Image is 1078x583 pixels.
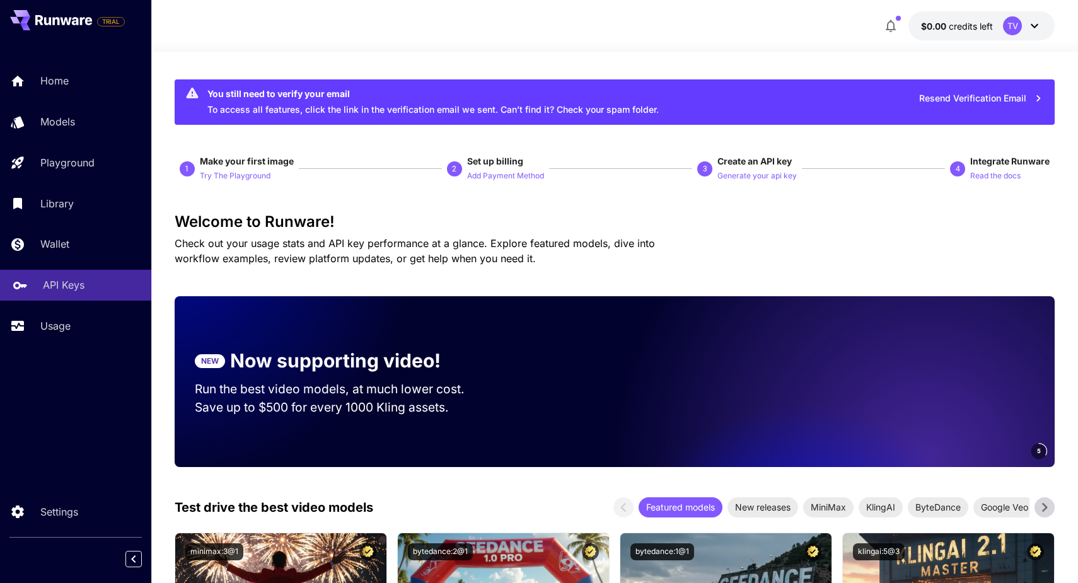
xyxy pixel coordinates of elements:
button: Certified Model – Vetted for best performance and includes a commercial license. [804,543,821,560]
span: Featured models [639,500,722,514]
span: Integrate Runware [970,156,1050,166]
div: Google Veo [973,497,1036,517]
p: Library [40,196,74,211]
div: Collapse sidebar [135,548,151,570]
p: Settings [40,504,78,519]
p: API Keys [43,277,84,292]
p: Run the best video models, at much lower cost. [195,380,489,398]
span: 5 [1037,446,1041,456]
button: $0.00TV [908,11,1055,40]
button: Certified Model – Vetted for best performance and includes a commercial license. [582,543,599,560]
p: NEW [201,355,219,367]
p: 4 [956,163,960,175]
button: Generate your api key [717,168,797,183]
p: Generate your api key [717,170,797,182]
div: To access all features, click the link in the verification email we sent. Can’t find it? Check yo... [207,83,659,121]
div: New releases [727,497,798,517]
span: Create an API key [717,156,792,166]
button: Read the docs [970,168,1021,183]
div: You still need to verify your email [207,87,659,100]
button: Collapse sidebar [125,551,142,567]
p: Test drive the best video models [175,498,373,517]
p: 2 [452,163,456,175]
span: Check out your usage stats and API key performance at a glance. Explore featured models, dive int... [175,237,655,265]
button: bytedance:1@1 [630,543,694,560]
p: Try The Playground [200,170,270,182]
p: Save up to $500 for every 1000 Kling assets. [195,398,489,417]
p: Models [40,114,75,129]
span: TRIAL [98,17,124,26]
h3: Welcome to Runware! [175,213,1055,231]
div: $0.00 [921,20,993,33]
button: Certified Model – Vetted for best performance and includes a commercial license. [1027,543,1044,560]
span: Set up billing [467,156,523,166]
p: Wallet [40,236,69,251]
button: Try The Playground [200,168,270,183]
p: Add Payment Method [467,170,544,182]
div: Featured models [639,497,722,517]
span: $0.00 [921,21,949,32]
div: ByteDance [908,497,968,517]
p: Home [40,73,69,88]
button: Add Payment Method [467,168,544,183]
p: 3 [703,163,707,175]
span: KlingAI [859,500,903,514]
span: credits left [949,21,993,32]
button: Certified Model – Vetted for best performance and includes a commercial license. [359,543,376,560]
span: Add your payment card to enable full platform functionality. [97,14,125,29]
span: Google Veo [973,500,1036,514]
span: New releases [727,500,798,514]
div: TV [1003,16,1022,35]
span: ByteDance [908,500,968,514]
span: Make your first image [200,156,294,166]
p: Playground [40,155,95,170]
button: bytedance:2@1 [408,543,473,560]
button: klingai:5@3 [853,543,905,560]
p: Now supporting video! [230,347,441,375]
div: KlingAI [859,497,903,517]
button: Resend Verification Email [912,86,1050,112]
button: minimax:3@1 [185,543,243,560]
p: 1 [185,163,189,175]
span: MiniMax [803,500,854,514]
p: Usage [40,318,71,333]
div: MiniMax [803,497,854,517]
p: Read the docs [970,170,1021,182]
